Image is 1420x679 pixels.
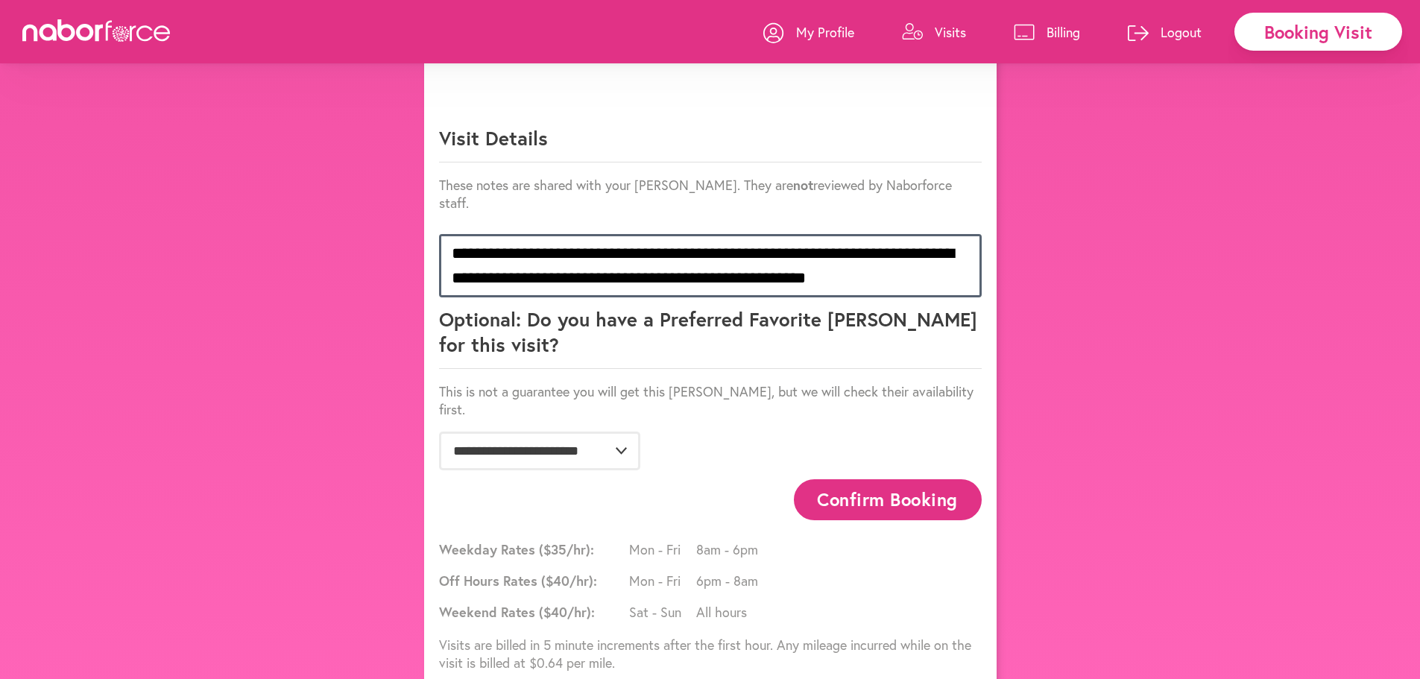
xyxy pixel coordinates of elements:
span: Mon - Fri [629,540,696,558]
div: Booking Visit [1234,13,1402,51]
span: ($ 40 /hr): [539,603,595,621]
span: 6pm - 8am [696,572,763,590]
span: Off Hours Rates [439,572,625,590]
p: Logout [1161,23,1202,41]
a: My Profile [763,10,854,54]
p: Visits are billed in 5 minute increments after the first hour. Any mileage incurred while on the ... [439,636,982,672]
span: Mon - Fri [629,572,696,590]
span: 8am - 6pm [696,540,763,558]
strong: not [793,176,813,194]
span: ($ 40 /hr): [541,572,597,590]
p: Visits [935,23,966,41]
p: My Profile [796,23,854,41]
p: Optional: Do you have a Preferred Favorite [PERSON_NAME] for this visit? [439,306,982,369]
p: This is not a guarantee you will get this [PERSON_NAME], but we will check their availability first. [439,382,982,418]
p: Visit Details [439,125,982,162]
span: ($ 35 /hr): [539,540,594,558]
span: Sat - Sun [629,603,696,621]
a: Visits [902,10,966,54]
span: Weekend Rates [439,603,625,621]
a: Logout [1128,10,1202,54]
p: Billing [1047,23,1080,41]
span: Weekday Rates [439,540,625,558]
span: All hours [696,603,763,621]
p: These notes are shared with your [PERSON_NAME]. They are reviewed by Naborforce staff. [439,176,982,212]
a: Billing [1014,10,1080,54]
button: Confirm Booking [794,479,982,520]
